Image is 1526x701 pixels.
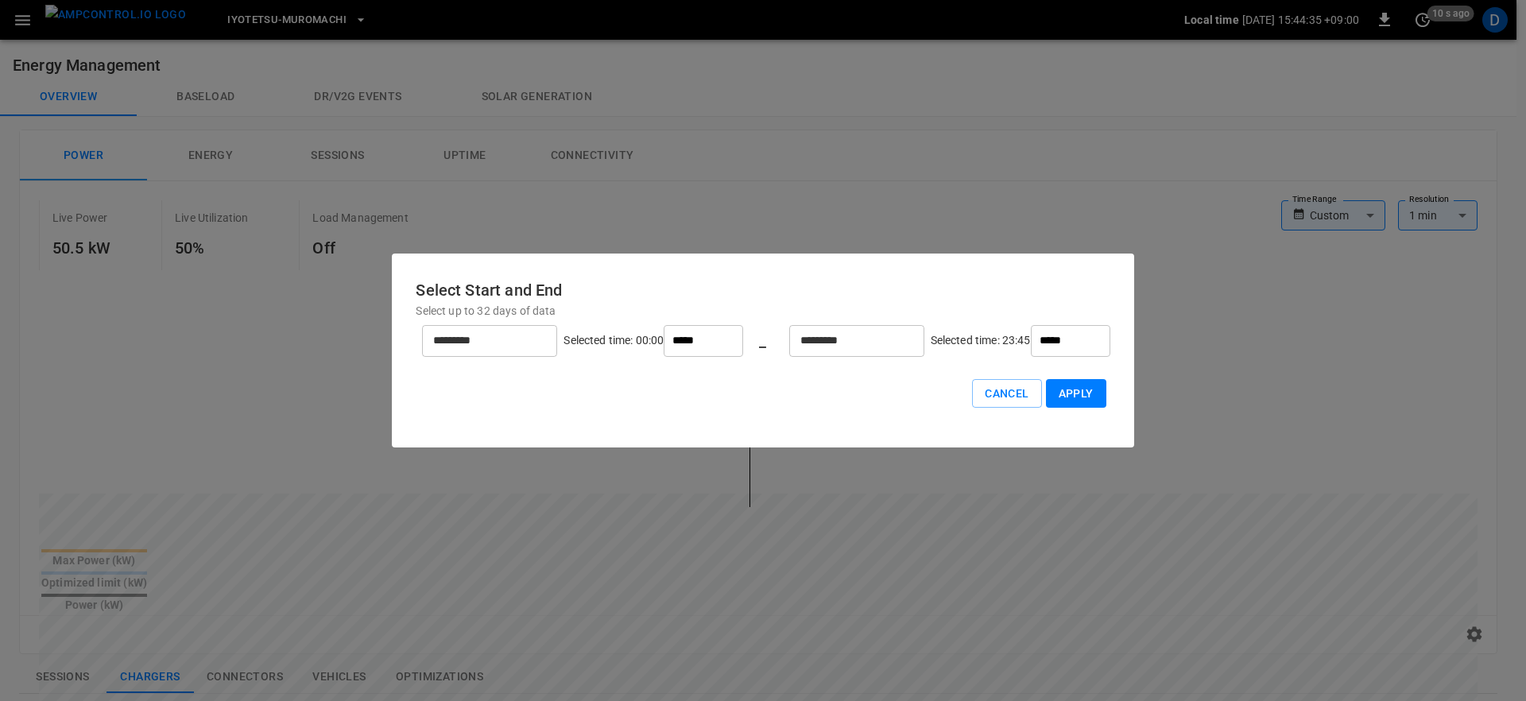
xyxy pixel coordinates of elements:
button: Cancel [972,379,1041,409]
p: Select up to 32 days of data [416,303,1110,319]
span: Selected time: 23:45 [931,333,1031,346]
h6: _ [759,328,766,354]
button: Apply [1046,379,1106,409]
h6: Select Start and End [416,277,1110,303]
span: Selected time: 00:00 [564,333,664,346]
